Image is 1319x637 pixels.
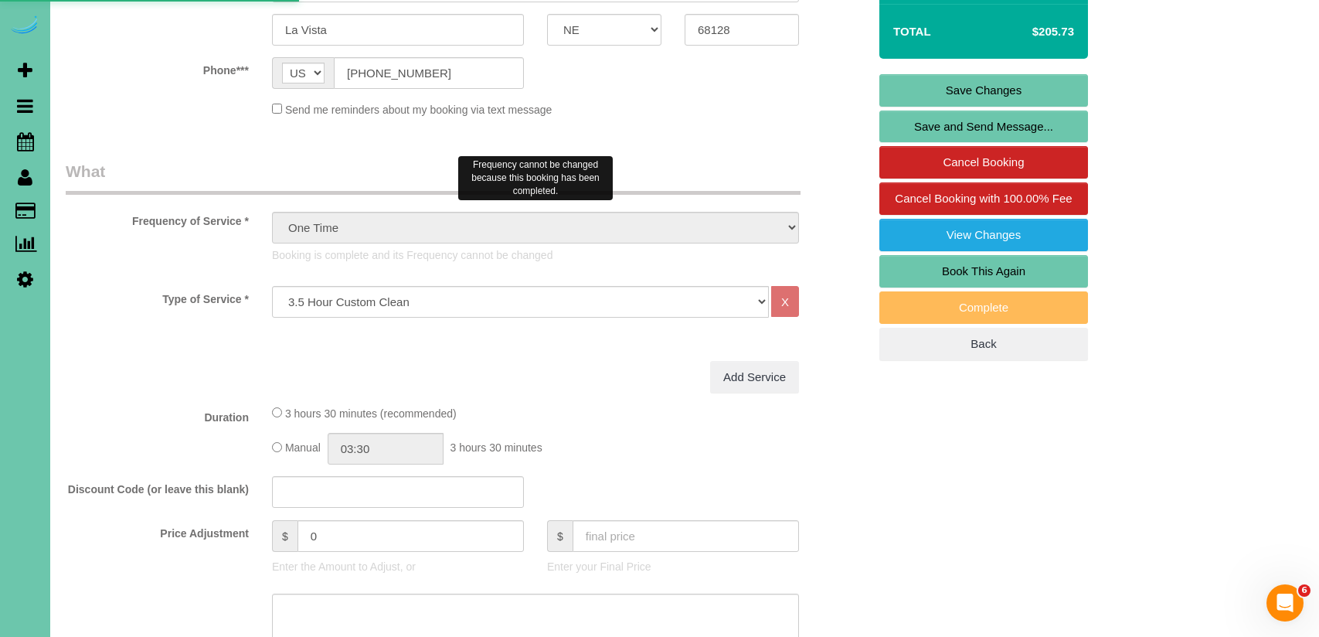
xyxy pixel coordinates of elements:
strong: Total [893,25,931,38]
label: Duration [54,404,260,425]
label: Price Adjustment [54,520,260,541]
legend: What [66,160,801,195]
a: Save Changes [879,74,1088,107]
a: Cancel Booking with 100.00% Fee [879,182,1088,215]
span: $ [547,520,573,552]
span: $ [272,520,297,552]
p: Enter your Final Price [547,559,799,574]
a: View Changes [879,219,1088,251]
a: Save and Send Message... [879,111,1088,143]
label: Frequency of Service * [54,208,260,229]
a: Book This Again [879,255,1088,288]
p: Enter the Amount to Adjust, or [272,559,524,574]
span: 6 [1298,584,1311,597]
span: Send me reminders about my booking via text message [285,104,552,116]
span: 3 hours 30 minutes (recommended) [285,407,457,420]
img: Automaid Logo [9,15,40,37]
input: final price [573,520,799,552]
a: Back [879,328,1088,360]
label: Type of Service * [54,286,260,307]
p: Booking is complete and its Frequency cannot be changed [272,247,799,263]
span: Cancel Booking with 100.00% Fee [895,192,1072,205]
label: Discount Code (or leave this blank) [54,476,260,497]
h4: $205.73 [986,26,1074,39]
span: 3 hours 30 minutes [450,442,542,455]
iframe: Intercom live chat [1266,584,1304,622]
span: Manual [285,442,321,455]
a: Add Service [710,361,799,393]
div: Frequency cannot be changed because this booking has been completed. [458,156,613,200]
a: Cancel Booking [879,146,1088,179]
